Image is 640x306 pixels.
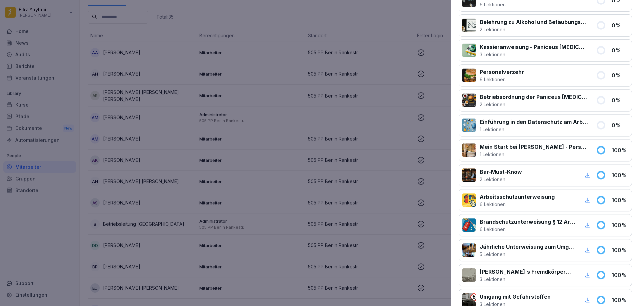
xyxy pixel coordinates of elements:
[480,101,588,108] p: 2 Lektionen
[612,271,628,279] p: 100 %
[480,118,588,126] p: Einführung in den Datenschutz am Arbeitsplatz nach Art. 13 ff. DSGVO
[480,168,522,176] p: Bar-Must-Know
[480,18,588,26] p: Belehrung zu Alkohol und Betäubungsmitteln am Arbeitsplatz
[480,68,524,76] p: Personalverzehr
[612,146,628,154] p: 100 %
[480,26,588,33] p: 2 Lektionen
[612,46,628,54] p: 0 %
[480,293,551,301] p: Umgang mit Gefahrstoffen
[480,76,524,83] p: 9 Lektionen
[480,276,575,283] p: 3 Lektionen
[480,126,588,133] p: 1 Lektionen
[480,151,588,158] p: 1 Lektionen
[612,71,628,79] p: 0 %
[612,296,628,304] p: 100 %
[612,196,628,204] p: 100 %
[480,268,575,276] p: [PERSON_NAME]`s Fremdkörpermanagement
[612,171,628,179] p: 100 %
[612,96,628,104] p: 0 %
[612,21,628,29] p: 0 %
[480,1,544,8] p: 6 Lektionen
[612,121,628,129] p: 0 %
[480,251,575,258] p: 5 Lektionen
[480,243,575,251] p: Jährliche Unterweisung zum Umgang mit Schankanlagen
[480,93,588,101] p: Betriebsordnung der Paniceus [MEDICAL_DATA] Systemzentrale
[612,246,628,254] p: 100 %
[480,51,588,58] p: 3 Lektionen
[480,193,555,201] p: Arbeitsschutzunterweisung
[612,221,628,229] p: 100 %
[480,43,588,51] p: Kassieranweisung - Paniceus [MEDICAL_DATA] Systemzentrale GmbH
[480,226,575,233] p: 6 Lektionen
[480,201,555,208] p: 6 Lektionen
[480,218,575,226] p: Brandschutzunterweisung § 12 ArbSchG
[480,143,588,151] p: Mein Start bei [PERSON_NAME] - Personalfragebogen
[480,176,522,183] p: 2 Lektionen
